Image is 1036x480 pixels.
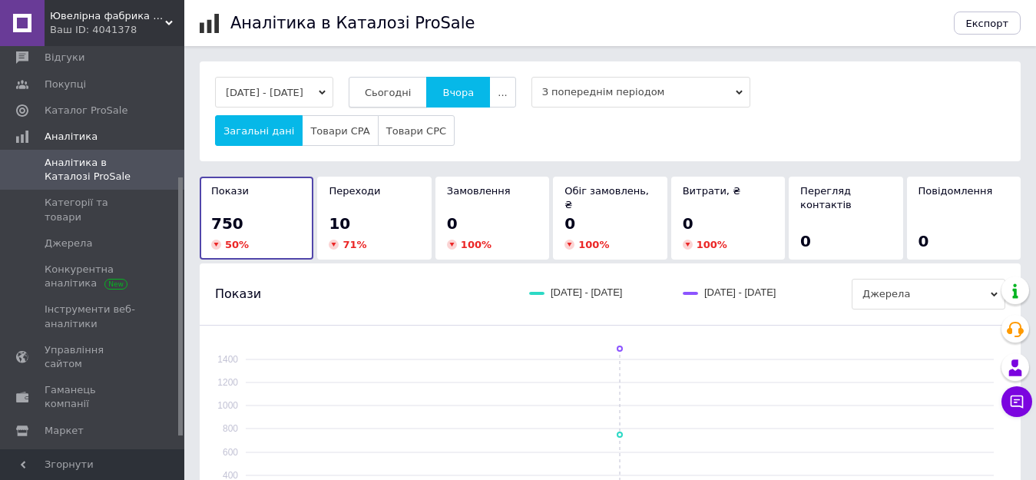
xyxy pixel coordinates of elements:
span: Товари CPA [310,125,369,137]
span: Вчора [442,87,474,98]
span: Експорт [966,18,1009,29]
span: Перегляд контактів [800,185,852,210]
button: ... [489,77,515,108]
span: Маркет [45,424,84,438]
span: Покази [211,185,249,197]
div: Ваш ID: 4041378 [50,23,184,37]
span: 100 % [578,239,609,250]
span: 0 [683,214,693,233]
span: Відгуки [45,51,84,65]
span: 71 % [343,239,366,250]
text: 1400 [217,354,238,365]
button: Сьогодні [349,77,428,108]
span: Сьогодні [365,87,412,98]
button: Товари CPC [378,115,455,146]
span: Аналітика в Каталозі ProSale [45,156,142,184]
button: Товари CPA [302,115,378,146]
span: Загальні дані [223,125,294,137]
span: 100 % [697,239,727,250]
text: 1200 [217,377,238,388]
span: Каталог ProSale [45,104,127,118]
h1: Аналітика в Каталозі ProSale [230,14,475,32]
span: Витрати, ₴ [683,185,741,197]
span: Інструменти веб-аналітики [45,303,142,330]
span: 750 [211,214,243,233]
span: ... [498,87,507,98]
text: 600 [223,447,238,458]
span: Замовлення [447,185,511,197]
span: 0 [800,232,811,250]
span: 50 % [225,239,249,250]
span: Повідомлення [918,185,993,197]
span: Товари CPC [386,125,446,137]
button: Експорт [954,12,1021,35]
span: Ювелірна фабрика Kalinin Silver [50,9,165,23]
span: 100 % [461,239,492,250]
span: Категорії та товари [45,196,142,223]
span: З попереднім періодом [531,77,750,108]
span: Джерела [852,279,1005,310]
span: Покупці [45,78,86,91]
span: Управління сайтом [45,343,142,371]
button: Вчора [426,77,490,108]
span: 10 [329,214,350,233]
button: Загальні дані [215,115,303,146]
span: 0 [447,214,458,233]
text: 1000 [217,400,238,411]
span: Гаманець компанії [45,383,142,411]
button: [DATE] - [DATE] [215,77,333,108]
button: Чат з покупцем [1001,386,1032,417]
span: Аналітика [45,130,98,144]
span: Обіг замовлень, ₴ [564,185,649,210]
span: Конкурентна аналітика [45,263,142,290]
text: 800 [223,423,238,434]
span: Переходи [329,185,380,197]
span: Покази [215,286,261,303]
span: Джерела [45,237,92,250]
span: 0 [564,214,575,233]
span: 0 [918,232,929,250]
